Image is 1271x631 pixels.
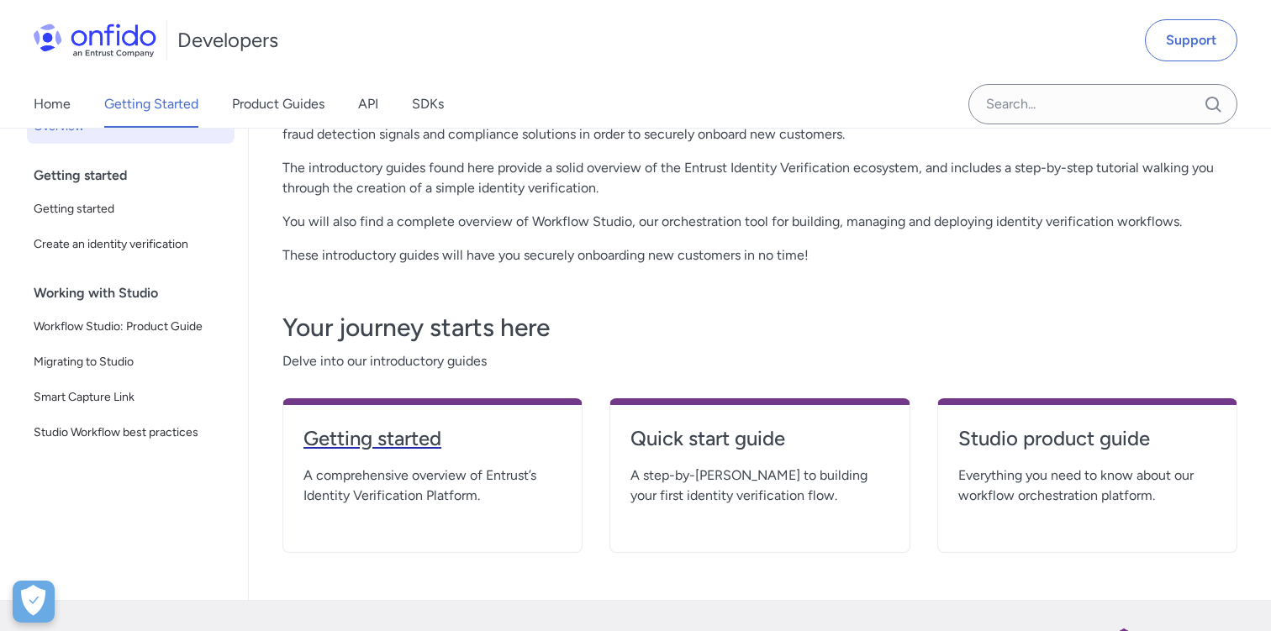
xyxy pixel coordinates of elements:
[27,310,235,344] a: Workflow Studio: Product Guide
[34,199,228,219] span: Getting started
[34,81,71,128] a: Home
[34,24,156,57] img: Onfido Logo
[27,192,235,226] a: Getting started
[27,416,235,450] a: Studio Workflow best practices
[104,81,198,128] a: Getting Started
[282,311,1237,344] h3: Your journey starts here
[303,465,562,506] span: A comprehensive overview of Entrust’s Identity Verification Platform.
[282,158,1237,198] p: The introductory guides found here provide a solid overview of the Entrust Identity Verification ...
[34,159,241,192] div: Getting started
[34,423,228,443] span: Studio Workflow best practices
[1145,19,1237,61] a: Support
[630,425,889,465] a: Quick start guide
[303,425,562,465] a: Getting started
[630,465,889,506] span: A step-by-[PERSON_NAME] to building your first identity verification flow.
[958,425,1216,465] a: Studio product guide
[13,581,55,623] div: Cookie Preferences
[34,276,241,310] div: Working with Studio
[282,245,1237,266] p: These introductory guides will have you securely onboarding new customers in no time!
[177,27,278,54] h1: Developers
[968,84,1237,124] input: Onfido search input field
[27,345,235,379] a: Migrating to Studio
[27,381,235,414] a: Smart Capture Link
[34,352,228,372] span: Migrating to Studio
[34,317,228,337] span: Workflow Studio: Product Guide
[412,81,444,128] a: SDKs
[303,425,562,452] h4: Getting started
[958,465,1216,506] span: Everything you need to know about our workflow orchestration platform.
[358,81,378,128] a: API
[282,351,1237,371] span: Delve into our introductory guides
[232,81,324,128] a: Product Guides
[34,387,228,408] span: Smart Capture Link
[34,234,228,255] span: Create an identity verification
[27,228,235,261] a: Create an identity verification
[13,581,55,623] button: Open Preferences
[630,425,889,452] h4: Quick start guide
[958,425,1216,452] h4: Studio product guide
[282,212,1237,232] p: You will also find a complete overview of Workflow Studio, our orchestration tool for building, m...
